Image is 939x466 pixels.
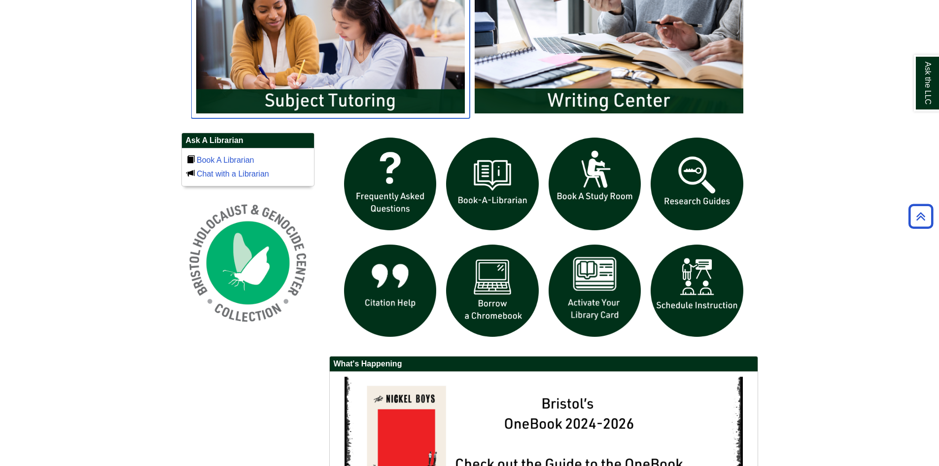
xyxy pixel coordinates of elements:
img: frequently asked questions [339,133,442,235]
img: Research Guides icon links to research guides web page [646,133,748,235]
img: Book a Librarian icon links to book a librarian web page [441,133,544,235]
h2: What's Happening [330,357,758,372]
a: Chat with a Librarian [197,170,269,178]
img: activate Library Card icon links to form to activate student ID into library card [544,240,646,342]
a: Book A Librarian [197,156,254,164]
img: Borrow a chromebook icon links to the borrow a chromebook web page [441,240,544,342]
div: slideshow [339,133,748,346]
img: citation help icon links to citation help guide page [339,240,442,342]
img: For faculty. Schedule Library Instruction icon links to form. [646,240,748,342]
img: Holocaust and Genocide Collection [181,196,314,329]
a: Back to Top [905,210,937,223]
img: book a study room icon links to book a study room web page [544,133,646,235]
h2: Ask A Librarian [182,133,314,148]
